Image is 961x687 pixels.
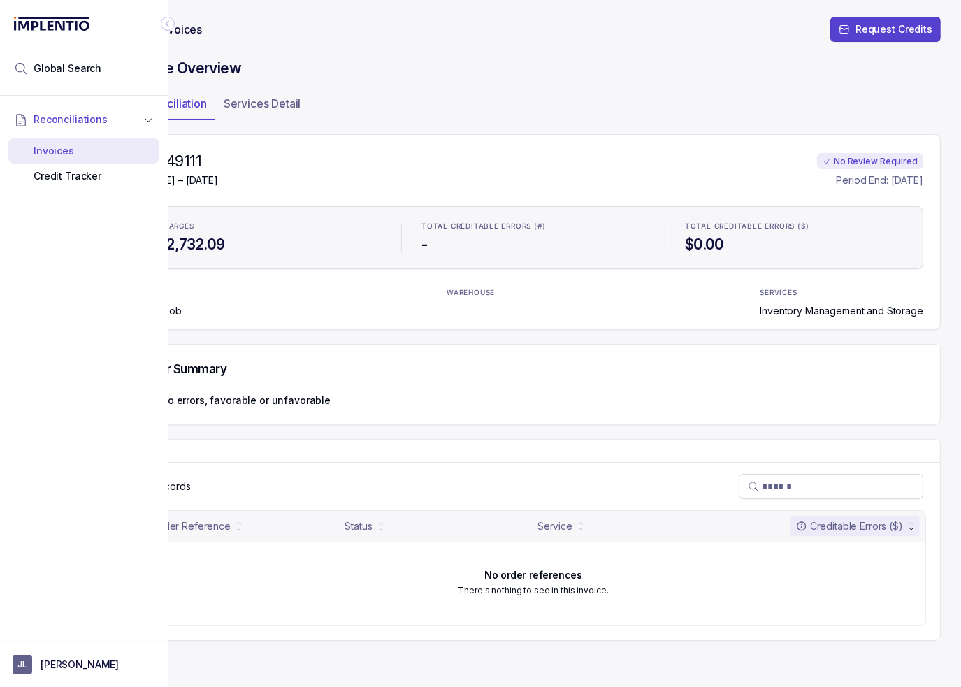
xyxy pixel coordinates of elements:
[158,235,382,254] h4: $2,732.09
[685,222,809,231] p: TOTAL CREDITABLE ERRORS ($)
[34,113,108,126] span: Reconciliations
[134,95,207,112] p: Reconciliation
[345,519,373,533] div: Status
[13,655,32,674] span: User initials
[413,212,653,263] li: Statistic TOTAL CREDITABLE ERRORS (#)
[143,173,218,187] p: [DATE] – [DATE]
[152,519,231,533] div: Order Reference
[224,95,301,112] p: Services Detail
[143,479,191,493] p: 0 Records
[421,235,645,254] h4: -
[20,164,148,189] div: Credit Tracker
[143,479,191,493] div: Remaining page entries
[126,92,215,120] li: Tab Reconciliation
[143,206,923,269] ul: Statistic Highlights
[830,17,941,42] button: Request Credits
[837,173,923,187] p: Period End: [DATE]
[34,62,101,75] span: Global Search
[126,59,941,78] h4: Invoice Overview
[8,104,159,135] button: Reconciliations
[677,212,917,263] li: Statistic TOTAL CREDITABLE ERRORS ($)
[685,235,909,254] h4: $0.00
[855,22,932,36] p: Request Credits
[158,222,194,231] p: CHARGES
[421,222,546,231] p: TOTAL CREDITABLE ERRORS (#)
[159,15,176,32] div: Collapse Icon
[458,584,608,598] p: There's nothing to see in this invoice.
[817,153,923,170] div: No Review Required
[760,289,797,297] p: SERVICES
[126,92,941,120] ul: Tab Group
[143,152,218,171] h4: #8149111
[484,570,581,581] h6: No order references
[160,393,331,407] div: No errors, favorable or unfavorable
[215,92,310,120] li: Tab Services Detail
[537,519,572,533] div: Service
[8,136,159,192] div: Reconciliations
[150,212,390,263] li: Statistic CHARGES
[13,655,155,674] button: User initials[PERSON_NAME]
[796,519,903,533] div: Creditable Errors ($)
[143,361,226,377] h5: Error Summary
[447,289,495,297] p: WAREHOUSE
[143,22,202,36] p: All Invoices
[20,138,148,164] div: Invoices
[41,658,119,672] p: [PERSON_NAME]
[760,304,923,318] p: Inventory Management and Storage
